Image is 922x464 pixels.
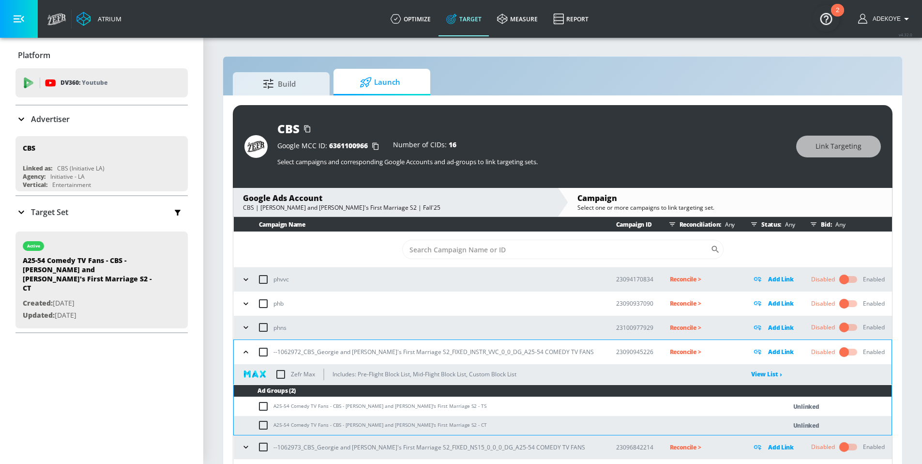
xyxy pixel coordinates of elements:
p: Add Link [768,274,794,285]
th: Campaign ID [601,217,654,232]
p: Advertiser [31,114,70,124]
div: Vertical: [23,181,47,189]
div: Number of CIDs: [393,141,456,151]
p: 23090937090 [616,298,654,309]
div: CBS (Initiative LA) [57,164,105,172]
a: optimize [383,1,438,36]
div: Reconciliation: [665,217,737,232]
span: Launch [343,71,417,94]
p: Add Link [768,322,794,333]
p: Reconcile > [670,298,737,309]
span: login as: adekoye.oladapo@zefr.com [869,15,901,22]
div: CBSLinked as:CBS (Initiative LA)Agency:Initiative - LAVertical:Entertainment [15,136,188,191]
p: Includes: Pre-Flight Block List, Mid-Flight Block List, Custom Block List [333,369,516,379]
div: Add Link [752,298,796,309]
button: Adekoye [858,13,912,25]
div: Disabled [811,299,835,308]
p: Add Link [768,298,794,309]
p: Any [721,219,735,230]
a: Target [438,1,489,36]
p: Zefr Max [291,369,315,379]
th: Ad Groups (2) [234,385,892,397]
a: Atrium [76,12,121,26]
div: CBS | [PERSON_NAME] and [PERSON_NAME]'s First Marriage S2 | Fall'25 [243,203,548,212]
p: Platform [18,50,50,61]
div: Google Ads Account [243,193,548,203]
p: 23100977929 [616,323,654,333]
div: Enabled [863,323,885,332]
div: Status: [747,217,796,232]
p: [DATE] [23,309,158,322]
p: 23096842214 [616,442,654,452]
a: measure [489,1,545,36]
div: Advertiser [15,106,188,133]
div: Select one or more campaigns to link targeting set. [577,203,882,212]
a: Report [545,1,596,36]
div: DV360: Youtube [15,68,188,97]
p: phvvc [273,274,289,284]
div: Target Set [15,196,188,228]
div: Agency: [23,172,45,181]
td: A25-54 Comedy TV Fans - CBS - [PERSON_NAME] and [PERSON_NAME]'s First Marriage S2 - TS [234,397,767,416]
span: 6361100966 [329,141,368,150]
p: phb [273,298,284,309]
span: Updated: [23,310,55,320]
div: Google MCC ID: [277,141,383,151]
p: --1062973_CBS_Georgie and [PERSON_NAME]'s First Marriage S2_FIXED_NS15_0_0_0_DG_A25-54 COMEDY TV ... [273,442,585,452]
div: Disabled [811,348,835,356]
p: phns [273,323,287,333]
p: [DATE] [23,297,158,309]
p: Unlinked [793,420,819,431]
input: Search Campaign Name or ID [402,240,710,259]
div: Google Ads AccountCBS | [PERSON_NAME] and [PERSON_NAME]'s First Marriage S2 | Fall'25 [233,188,558,217]
p: Any [831,219,845,230]
p: Reconcile > [670,322,737,333]
div: active [27,244,40,248]
p: 23090945226 [616,347,654,357]
div: 2 [836,10,839,23]
p: Youtube [82,77,107,88]
div: activeA25-54 Comedy TV Fans - CBS - [PERSON_NAME] and [PERSON_NAME]'s First Marriage S2 - CTCreat... [15,232,188,328]
button: Open Resource Center, 2 new notifications [813,5,840,32]
p: Reconcile > [670,274,737,285]
div: Disabled [811,275,835,284]
span: 16 [449,140,456,149]
div: Add Link [752,442,796,453]
div: Add Link [752,274,796,285]
div: Linked as: [23,164,52,172]
div: Add Link [752,322,796,333]
p: Reconcile > [670,346,737,357]
div: Initiative - LA [50,172,85,181]
span: v 4.32.0 [899,32,912,37]
div: CBS [23,143,35,153]
div: Enabled [863,299,885,308]
div: Enabled [863,348,885,356]
div: Enabled [863,275,885,284]
p: Select campaigns and corresponding Google Accounts and ad-groups to link targeting sets. [277,157,786,166]
div: Disabled [811,323,835,332]
div: Bid: [806,217,887,232]
p: 23094170834 [616,274,654,284]
p: Reconcile > [670,442,737,453]
div: Entertainment [52,181,91,189]
div: Platform [15,42,188,69]
div: A25-54 Comedy TV Fans - CBS - [PERSON_NAME] and [PERSON_NAME]'s First Marriage S2 - CT [23,256,158,297]
div: Add Link [752,346,796,357]
p: Add Link [768,442,794,453]
a: View List › [751,370,782,378]
p: Any [781,219,795,230]
p: Add Link [768,346,794,357]
td: A25-54 Comedy TV Fans - CBS - [PERSON_NAME] and [PERSON_NAME]'s First Marriage S2 - CT [234,416,767,435]
div: CBS [277,121,300,137]
p: --1062972_CBS_Georgie and [PERSON_NAME]'s First Marriage S2_FIXED_INSTR_VVC_0_0_DG_A25-54 COMEDY ... [273,347,594,357]
div: Campaign [577,193,882,203]
div: Disabled [811,443,835,451]
p: Target Set [31,207,68,217]
span: Build [242,72,316,95]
